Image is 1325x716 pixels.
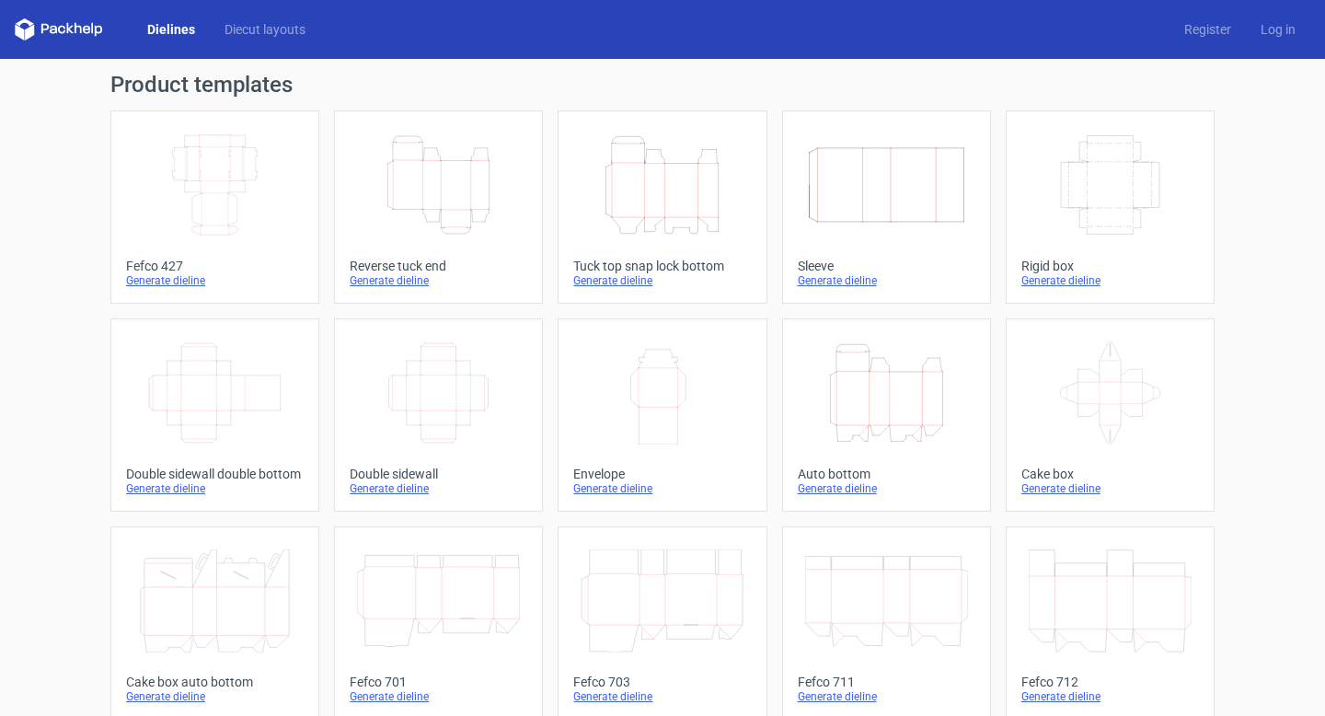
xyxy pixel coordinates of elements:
div: Fefco 711 [798,675,975,689]
div: Fefco 712 [1021,675,1199,689]
a: Rigid boxGenerate dieline [1006,110,1215,304]
div: Generate dieline [126,273,304,288]
div: Generate dieline [798,481,975,496]
a: Tuck top snap lock bottomGenerate dieline [558,110,766,304]
div: Generate dieline [573,481,751,496]
div: Envelope [573,467,751,481]
a: Reverse tuck endGenerate dieline [334,110,543,304]
a: Register [1169,20,1246,39]
div: Generate dieline [126,481,304,496]
a: Cake boxGenerate dieline [1006,318,1215,512]
div: Fefco 703 [573,675,751,689]
a: SleeveGenerate dieline [782,110,991,304]
a: Double sidewall double bottomGenerate dieline [110,318,319,512]
div: Generate dieline [798,273,975,288]
div: Cake box [1021,467,1199,481]
div: Double sidewall double bottom [126,467,304,481]
div: Tuck top snap lock bottom [573,259,751,273]
div: Rigid box [1021,259,1199,273]
div: Generate dieline [1021,481,1199,496]
a: Fefco 427Generate dieline [110,110,319,304]
div: Generate dieline [126,689,304,704]
div: Generate dieline [1021,273,1199,288]
div: Reverse tuck end [350,259,527,273]
div: Auto bottom [798,467,975,481]
div: Fefco 427 [126,259,304,273]
h1: Product templates [110,74,1215,96]
div: Generate dieline [350,481,527,496]
div: Generate dieline [798,689,975,704]
div: Double sidewall [350,467,527,481]
div: Generate dieline [350,689,527,704]
div: Sleeve [798,259,975,273]
div: Fefco 701 [350,675,527,689]
a: Double sidewallGenerate dieline [334,318,543,512]
a: Diecut layouts [210,20,320,39]
div: Generate dieline [573,689,751,704]
a: Log in [1246,20,1310,39]
a: Auto bottomGenerate dieline [782,318,991,512]
div: Generate dieline [350,273,527,288]
div: Cake box auto bottom [126,675,304,689]
a: EnvelopeGenerate dieline [558,318,766,512]
div: Generate dieline [573,273,751,288]
a: Dielines [132,20,210,39]
div: Generate dieline [1021,689,1199,704]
